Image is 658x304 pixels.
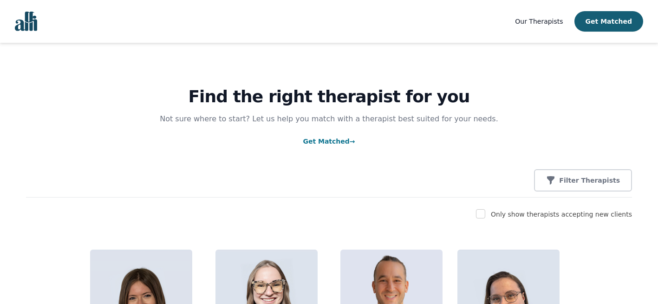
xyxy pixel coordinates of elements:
[350,138,355,145] span: →
[574,11,643,32] button: Get Matched
[515,18,563,25] span: Our Therapists
[151,113,508,125] p: Not sure where to start? Let us help you match with a therapist best suited for your needs.
[303,138,355,145] a: Get Matched
[15,12,37,31] img: alli logo
[515,16,563,27] a: Our Therapists
[559,176,620,185] p: Filter Therapists
[491,211,632,218] label: Only show therapists accepting new clients
[534,169,632,192] button: Filter Therapists
[26,87,632,106] h1: Find the right therapist for you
